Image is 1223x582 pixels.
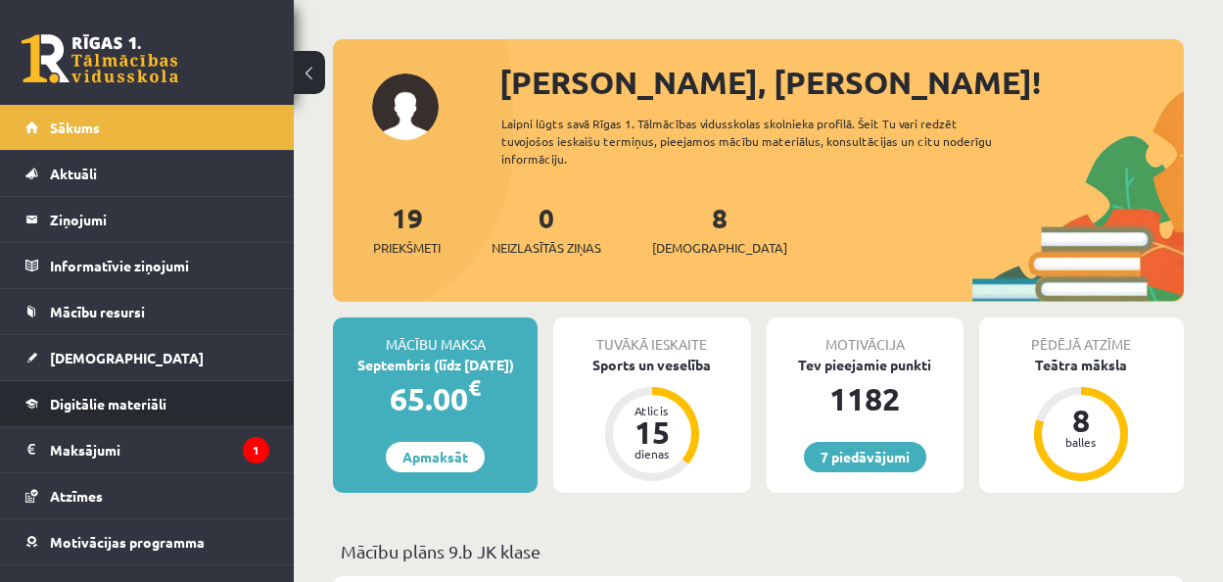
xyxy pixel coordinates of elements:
[25,335,269,380] a: [DEMOGRAPHIC_DATA]
[50,395,166,412] span: Digitālie materiāli
[1052,405,1110,436] div: 8
[243,437,269,463] i: 1
[623,448,682,460] div: dienas
[50,487,103,505] span: Atzīmes
[50,303,145,320] span: Mācību resursi
[50,197,269,242] legend: Ziņojumi
[553,355,750,375] div: Sports un veselība
[553,317,750,355] div: Tuvākā ieskaite
[50,119,100,136] span: Sākums
[623,416,682,448] div: 15
[50,533,205,551] span: Motivācijas programma
[25,243,269,288] a: Informatīvie ziņojumi
[979,355,1184,375] div: Teātra māksla
[25,289,269,334] a: Mācību resursi
[386,442,485,472] a: Apmaksāt
[373,238,441,258] span: Priekšmeti
[25,381,269,426] a: Digitālie materiāli
[22,34,178,83] a: Rīgas 1. Tālmācības vidusskola
[1052,436,1110,448] div: balles
[492,200,601,258] a: 0Neizlasītās ziņas
[333,317,538,355] div: Mācību maksa
[501,115,1011,168] div: Laipni lūgts savā Rīgas 1. Tālmācības vidusskolas skolnieka profilā. Šeit Tu vari redzēt tuvojošo...
[25,197,269,242] a: Ziņojumi
[50,427,269,472] legend: Maksājumi
[373,200,441,258] a: 19Priekšmeti
[25,427,269,472] a: Maksājumi1
[25,151,269,196] a: Aktuāli
[767,317,964,355] div: Motivācija
[25,105,269,150] a: Sākums
[50,349,204,366] span: [DEMOGRAPHIC_DATA]
[979,317,1184,355] div: Pēdējā atzīme
[804,442,926,472] a: 7 piedāvājumi
[553,355,750,484] a: Sports un veselība Atlicis 15 dienas
[492,238,601,258] span: Neizlasītās ziņas
[979,355,1184,484] a: Teātra māksla 8 balles
[623,405,682,416] div: Atlicis
[333,375,538,422] div: 65.00
[767,355,964,375] div: Tev pieejamie punkti
[652,238,787,258] span: [DEMOGRAPHIC_DATA]
[767,375,964,422] div: 1182
[652,200,787,258] a: 8[DEMOGRAPHIC_DATA]
[50,243,269,288] legend: Informatīvie ziņojumi
[341,538,1176,564] p: Mācību plāns 9.b JK klase
[25,519,269,564] a: Motivācijas programma
[499,59,1184,106] div: [PERSON_NAME], [PERSON_NAME]!
[468,373,481,402] span: €
[333,355,538,375] div: Septembris (līdz [DATE])
[50,165,97,182] span: Aktuāli
[25,473,269,518] a: Atzīmes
